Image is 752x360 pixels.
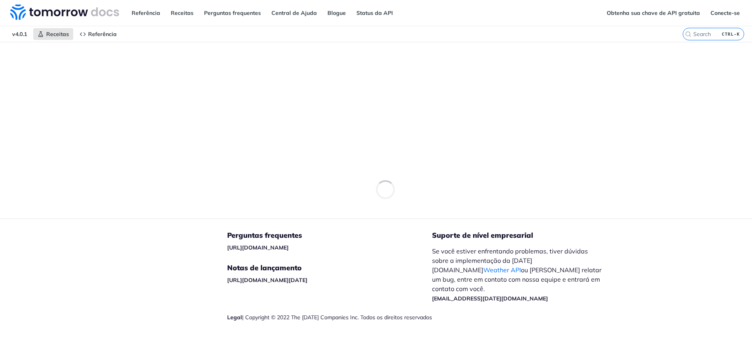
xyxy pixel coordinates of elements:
[88,31,117,38] font: Referência
[200,7,265,19] a: Perguntas frequentes
[720,30,742,38] kbd: CTRL-K
[483,266,521,274] a: Weather API
[227,263,302,272] font: Notas de lançamento
[227,314,242,321] a: Legal
[323,7,350,19] a: Blogue
[710,9,740,16] font: Conecte-se
[227,231,302,240] font: Perguntas frequentes
[267,7,321,19] a: Central de Ajuda
[706,7,744,19] a: Conecte-se
[685,31,691,37] svg: Search
[242,314,432,321] font: | Copyright © 2022 The [DATE] Companies Inc. Todos os direitos reservados
[352,7,397,19] a: Status da API
[132,9,160,16] font: Referência
[607,9,700,16] font: Obtenha sua chave de API gratuita
[127,7,164,19] a: Referência
[432,247,588,274] font: Se você estiver enfrentando problemas, tiver dúvidas sobre a implementação da [DATE][DOMAIN_NAME]
[602,7,704,19] a: Obtenha sua chave de API gratuita
[46,31,69,38] font: Receitas
[12,31,27,38] font: v4.0.1
[327,9,346,16] font: Blogue
[432,231,533,240] font: Suporte de nível empresarial
[171,9,193,16] font: Receitas
[356,9,393,16] font: Status da API
[75,28,121,40] a: Referência
[204,9,261,16] font: Perguntas frequentes
[166,7,198,19] a: Receitas
[227,277,307,284] a: [URL][DOMAIN_NAME][DATE]
[432,295,548,302] a: [EMAIL_ADDRESS][DATE][DOMAIN_NAME]
[227,244,289,251] a: [URL][DOMAIN_NAME]
[33,28,73,40] a: Receitas
[10,4,119,20] img: Documentação da API do clima do Tomorrow.io
[432,266,602,293] font: ou [PERSON_NAME] relatar um bug, entre em contato com nossa equipe e entrará em contato com você.
[271,9,317,16] font: Central de Ajuda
